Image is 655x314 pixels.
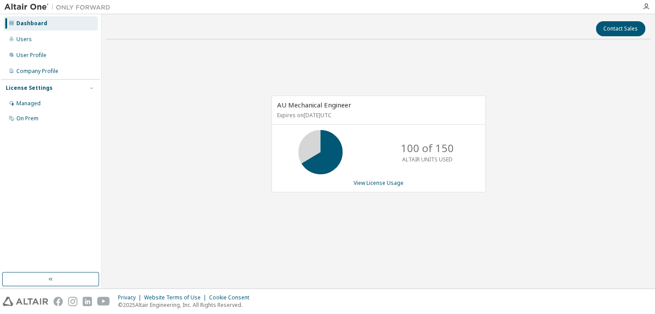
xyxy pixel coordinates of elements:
img: youtube.svg [97,297,110,306]
div: User Profile [16,52,46,59]
div: Dashboard [16,20,47,27]
div: Privacy [118,294,144,301]
img: linkedin.svg [83,297,92,306]
p: Expires on [DATE] UTC [277,111,478,119]
a: View License Usage [354,179,404,187]
img: Altair One [4,3,115,11]
img: instagram.svg [68,297,77,306]
button: Contact Sales [596,21,645,36]
div: Company Profile [16,68,58,75]
img: altair_logo.svg [3,297,48,306]
div: Users [16,36,32,43]
span: AU Mechanical Engineer [277,100,351,109]
div: Cookie Consent [209,294,255,301]
img: facebook.svg [53,297,63,306]
p: ALTAIR UNITS USED [402,156,453,163]
div: License Settings [6,84,53,92]
div: Managed [16,100,41,107]
p: © 2025 Altair Engineering, Inc. All Rights Reserved. [118,301,255,309]
div: On Prem [16,115,38,122]
div: Website Terms of Use [144,294,209,301]
p: 100 of 150 [401,141,454,156]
